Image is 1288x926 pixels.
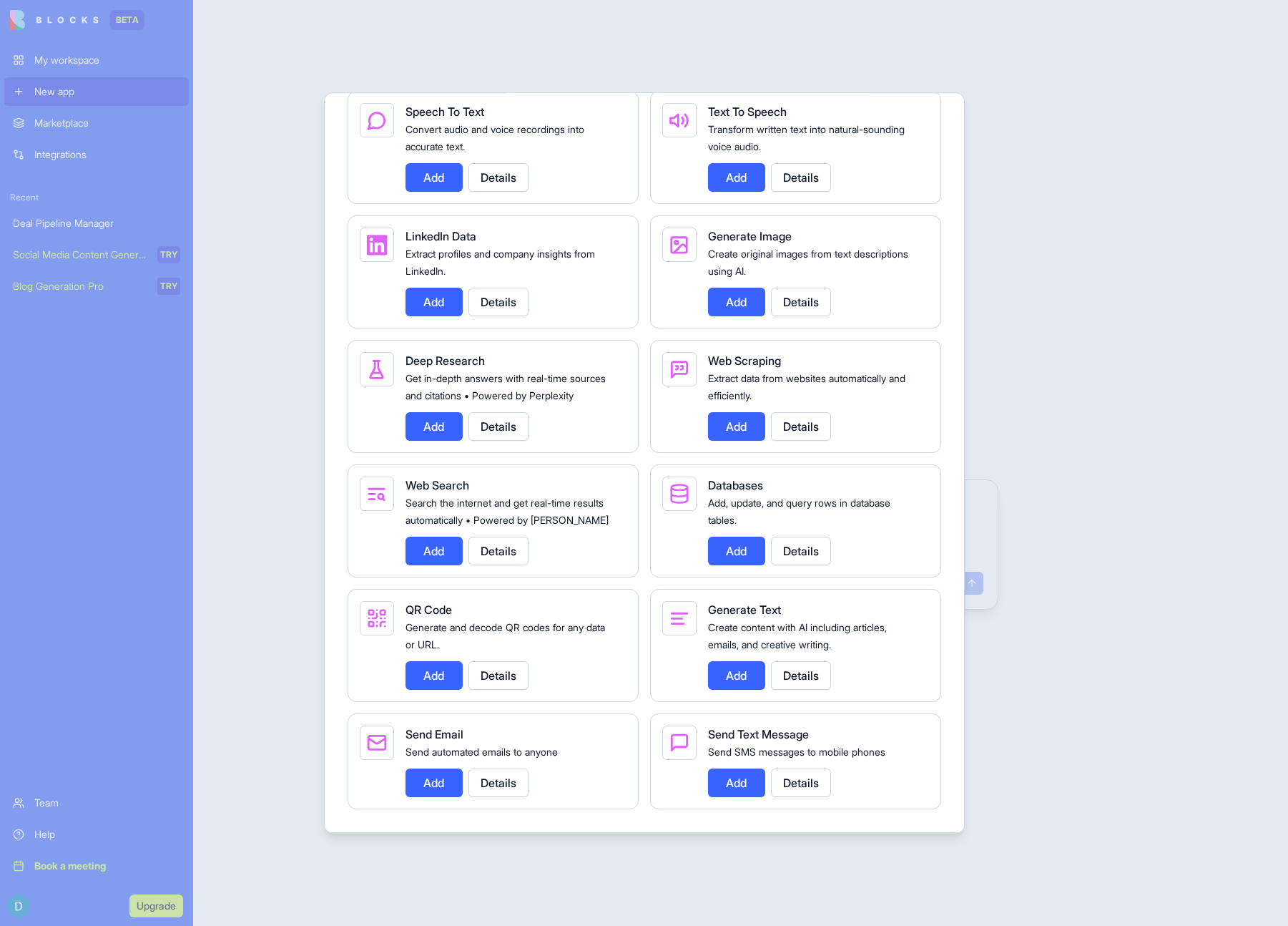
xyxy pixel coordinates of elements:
button: Add [405,288,463,316]
span: Generate Image [708,229,792,243]
span: Speech To Text [405,104,484,119]
span: Add, update, and query rows in database tables. [708,497,890,526]
span: QR Code [405,603,452,617]
span: Send Text Message [708,727,809,741]
span: Send SMS messages to mobile phones [708,746,885,758]
button: Details [468,288,529,316]
span: Deep Research [405,354,485,368]
button: Details [771,288,831,316]
span: Databases [708,478,763,492]
span: Send automated emails to anyone [405,746,558,758]
button: Details [468,661,529,690]
button: Details [771,661,831,690]
button: Details [468,537,529,565]
button: Details [468,163,529,192]
span: Text To Speech [708,104,787,119]
button: Add [708,412,765,441]
span: Generate and decode QR codes for any data or URL. [405,621,605,650]
span: Send Email [405,727,463,741]
button: Add [708,288,765,316]
span: Web Search [405,478,469,492]
button: Add [708,537,765,565]
span: Create content with AI including articles, emails, and creative writing. [708,621,887,650]
span: Extract profiles and company insights from LinkedIn. [405,248,595,277]
button: Details [468,412,529,441]
span: Web Scraping [708,354,781,368]
button: Add [405,769,463,797]
span: Transform written text into natural-sounding voice audio. [708,123,905,152]
span: LinkedIn Data [405,229,476,243]
button: Add [405,412,463,441]
span: Generate Text [708,603,781,617]
span: Create original images from text descriptions using AI. [708,248,908,277]
button: Add [405,163,463,192]
span: Convert audio and voice recordings into accurate text. [405,123,584,152]
button: Add [708,661,765,690]
button: Add [708,769,765,797]
span: Extract data from websites automatically and efficiently. [708,372,905,401]
span: Get in-depth answers with real-time sources and citations • Powered by Perplexity [405,372,606,401]
button: Add [405,537,463,565]
button: Add [708,163,765,192]
button: Details [771,537,831,565]
button: Details [771,163,831,192]
span: Search the internet and get real-time results automatically • Powered by [PERSON_NAME] [405,497,609,526]
button: Details [468,769,529,797]
button: Details [771,769,831,797]
button: Details [771,412,831,441]
button: Add [405,661,463,690]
